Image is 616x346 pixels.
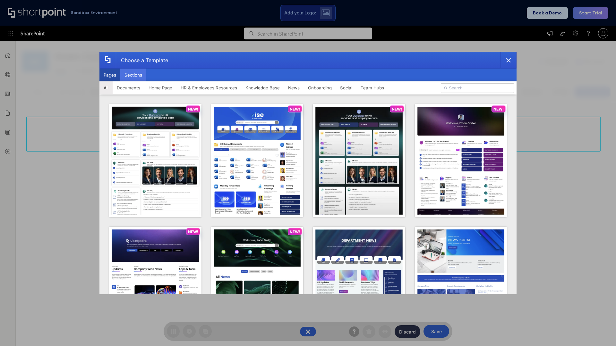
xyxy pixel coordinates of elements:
p: NEW! [188,229,198,234]
button: Home Page [144,81,176,94]
p: NEW! [290,107,300,111]
button: Pages [99,69,120,81]
p: NEW! [290,229,300,234]
input: Search [441,83,514,93]
button: Knowledge Base [241,81,284,94]
div: Choose a Template [116,52,168,68]
button: Sections [120,69,146,81]
button: Social [336,81,356,94]
button: All [99,81,113,94]
iframe: Chat Widget [584,315,616,346]
p: NEW! [188,107,198,111]
button: HR & Employees Resources [176,81,241,94]
button: Onboarding [304,81,336,94]
button: News [284,81,304,94]
button: Documents [113,81,144,94]
p: NEW! [392,107,402,111]
button: Team Hubs [356,81,388,94]
p: NEW! [493,107,504,111]
div: template selector [99,52,517,294]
